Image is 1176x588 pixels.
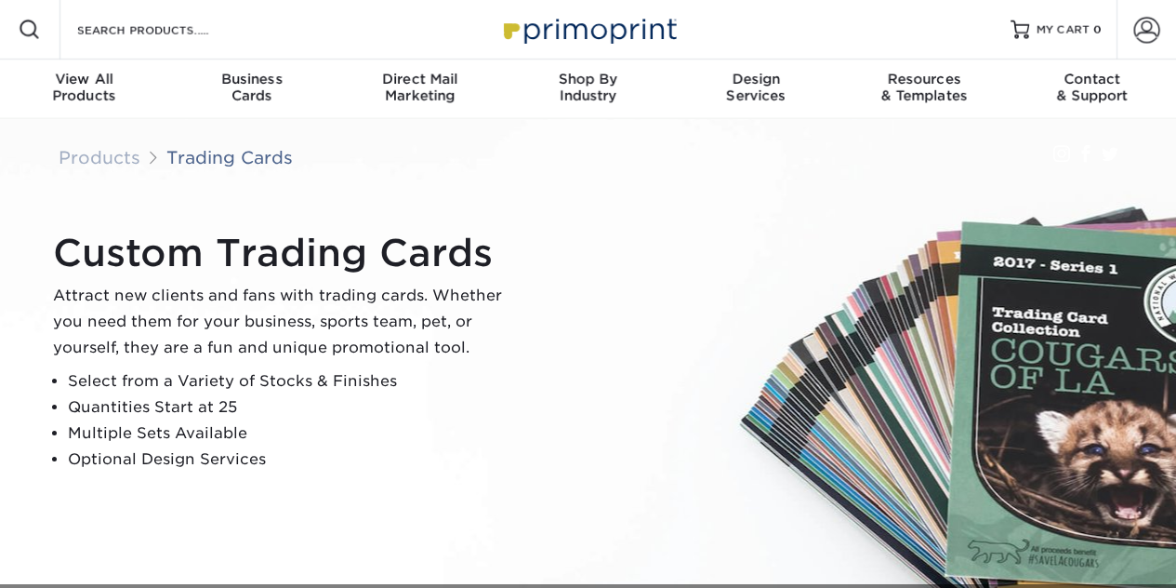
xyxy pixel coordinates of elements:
[166,147,293,167] a: Trading Cards
[68,447,518,473] li: Optional Design Services
[672,71,840,104] div: Services
[53,283,518,361] p: Attract new clients and fans with trading cards. Whether you need them for your business, sports ...
[1093,23,1102,36] span: 0
[672,71,840,87] span: Design
[68,368,518,394] li: Select from a Variety of Stocks & Finishes
[336,71,504,87] span: Direct Mail
[504,71,672,87] span: Shop By
[336,60,504,119] a: Direct MailMarketing
[168,71,337,104] div: Cards
[53,231,518,275] h1: Custom Trading Cards
[840,71,1009,104] div: & Templates
[840,71,1009,87] span: Resources
[496,9,681,49] img: Primoprint
[168,71,337,87] span: Business
[672,60,840,119] a: DesignServices
[840,60,1009,119] a: Resources& Templates
[1008,71,1176,87] span: Contact
[336,71,504,104] div: Marketing
[504,71,672,104] div: Industry
[75,19,257,41] input: SEARCH PRODUCTS.....
[1008,71,1176,104] div: & Support
[1037,22,1090,38] span: MY CART
[504,60,672,119] a: Shop ByIndustry
[1008,60,1176,119] a: Contact& Support
[168,60,337,119] a: BusinessCards
[68,394,518,421] li: Quantities Start at 25
[68,421,518,447] li: Multiple Sets Available
[59,147,140,167] a: Products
